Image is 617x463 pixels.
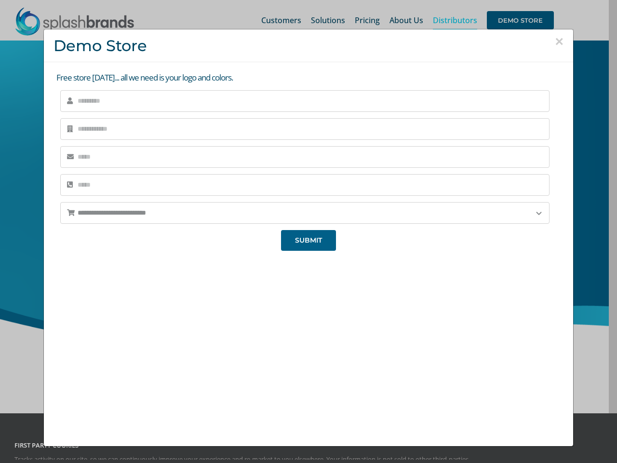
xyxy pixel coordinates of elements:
h3: Demo Store [54,37,563,54]
iframe: SplashBrands Demo Store Overview [150,258,467,436]
button: Close [555,34,563,49]
p: Free store [DATE]... all we need is your logo and colors. [56,72,563,84]
button: SUBMIT [281,230,336,251]
span: SUBMIT [295,236,322,245]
